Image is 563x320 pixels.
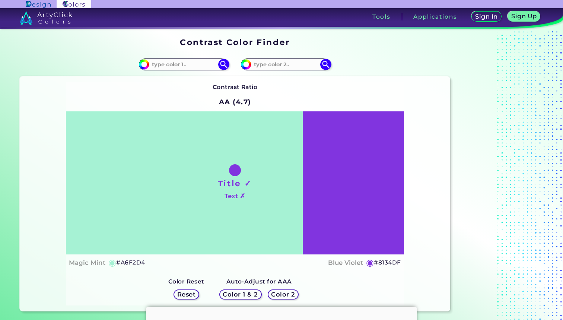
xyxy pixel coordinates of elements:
img: ArtyClick Design logo [26,1,51,8]
h5: ◉ [366,258,374,267]
h5: Color 2 [271,291,295,298]
h5: Color 1 & 2 [223,291,258,298]
h5: Sign Up [511,13,537,19]
h4: Text ✗ [225,191,245,202]
h4: Blue Violet [328,257,363,268]
h3: Applications [413,14,457,19]
h5: ◉ [108,258,117,267]
h4: Magic Mint [69,257,105,268]
h5: #8134DF [374,258,401,267]
h1: Contrast Color Finder [180,37,290,48]
strong: Auto-Adjust for AAA [226,278,292,285]
h5: #A6F2D4 [116,258,145,267]
a: Sign In [471,11,502,22]
input: type color 1.. [149,59,219,69]
strong: Contrast Ratio [213,83,258,91]
a: Sign Up [508,11,540,22]
img: logo_artyclick_colors_white.svg [20,11,72,25]
input: type color 2.. [251,59,321,69]
h3: Tools [372,14,391,19]
strong: Color Reset [168,278,204,285]
img: icon search [320,59,331,70]
h2: AA (4.7) [216,94,255,110]
h5: Sign In [475,13,498,20]
img: icon search [218,59,229,70]
h5: Reset [177,291,195,298]
h1: Title ✓ [218,178,252,189]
